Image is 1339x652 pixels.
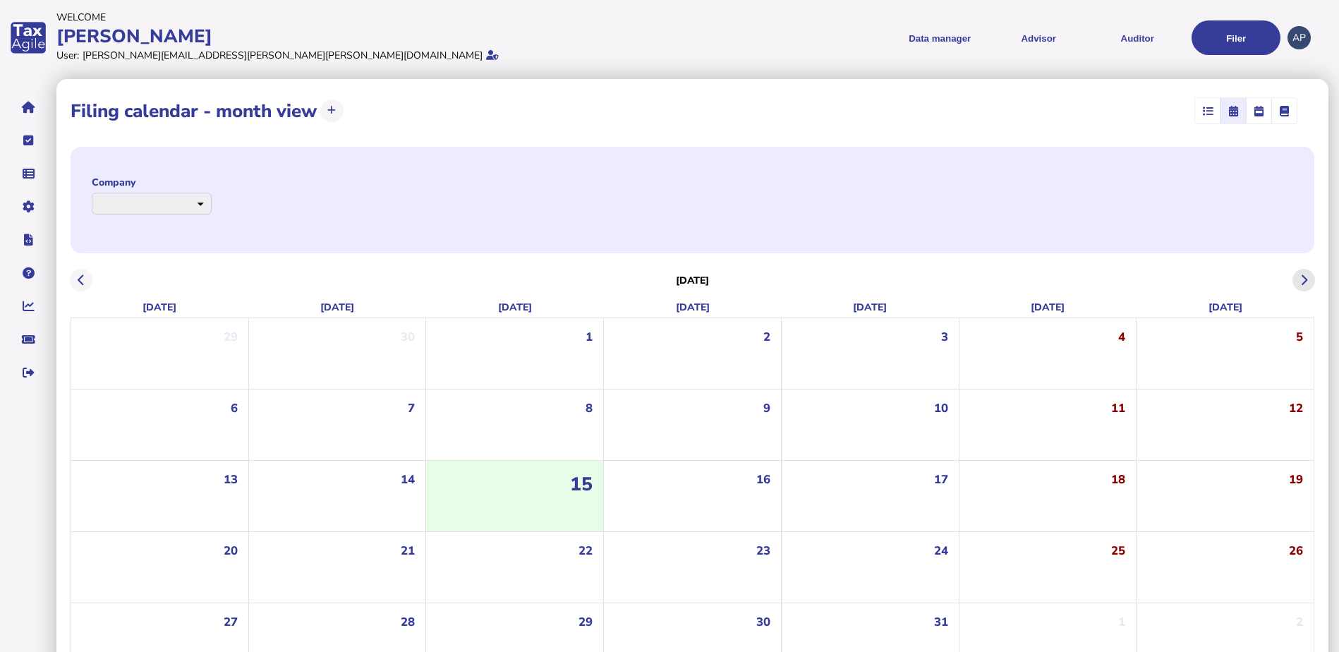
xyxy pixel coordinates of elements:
[578,543,593,559] span: 22
[224,329,238,345] span: 29
[763,400,770,416] span: 9
[56,24,665,49] div: [PERSON_NAME]
[13,258,43,288] button: Help pages
[1289,543,1303,559] span: 26
[13,225,43,255] button: Developer hub links
[224,471,238,488] span: 13
[1111,471,1125,488] span: 18
[224,614,238,630] span: 27
[83,49,483,62] div: [PERSON_NAME][EMAIL_ADDRESS][PERSON_NAME][PERSON_NAME][DOMAIN_NAME]
[486,50,499,60] i: Email verified
[756,471,770,488] span: 16
[570,471,593,497] span: 15
[56,49,79,62] div: User:
[56,11,665,24] div: Welcome
[934,471,948,488] span: 17
[756,614,770,630] span: 30
[426,297,604,318] div: [DATE]
[604,297,782,318] div: [DATE]
[70,269,93,292] button: Previous
[13,159,43,188] button: Data manager
[92,176,212,189] label: Company
[676,274,710,287] h3: [DATE]
[1287,26,1311,49] div: Profile settings
[71,99,317,123] h1: Filing calendar - month view
[320,99,344,123] button: Upload transactions
[248,297,426,318] div: [DATE]
[13,358,43,387] button: Sign out
[672,20,1281,55] menu: navigate products
[934,400,948,416] span: 10
[895,20,984,55] button: Shows a dropdown of Data manager options
[401,329,415,345] span: 30
[224,543,238,559] span: 20
[1296,614,1303,630] span: 2
[578,614,593,630] span: 29
[13,126,43,155] button: Tasks
[934,614,948,630] span: 31
[1093,20,1182,55] button: Auditor
[781,297,959,318] div: [DATE]
[1118,329,1125,345] span: 4
[401,543,415,559] span: 21
[1246,98,1271,123] mat-button-toggle: Calendar week view
[231,400,238,416] span: 6
[1289,471,1303,488] span: 19
[934,543,948,559] span: 24
[1118,614,1125,630] span: 1
[401,471,415,488] span: 14
[1195,98,1220,123] mat-button-toggle: List view
[1296,329,1303,345] span: 5
[1220,98,1246,123] mat-button-toggle: Calendar month view
[1289,400,1303,416] span: 12
[1292,269,1316,292] button: Next
[586,400,593,416] span: 8
[1111,400,1125,416] span: 11
[941,329,948,345] span: 3
[994,20,1083,55] button: Shows a dropdown of VAT Advisor options
[401,614,415,630] span: 28
[13,192,43,222] button: Manage settings
[586,329,593,345] span: 1
[1111,543,1125,559] span: 25
[13,325,43,354] button: Raise a support ticket
[959,297,1137,318] div: [DATE]
[1192,20,1280,55] button: Filer
[13,291,43,321] button: Insights
[1137,297,1314,318] div: [DATE]
[756,543,770,559] span: 23
[13,92,43,122] button: Home
[1271,98,1297,123] mat-button-toggle: Ledger
[763,329,770,345] span: 2
[71,297,248,318] div: [DATE]
[408,400,415,416] span: 7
